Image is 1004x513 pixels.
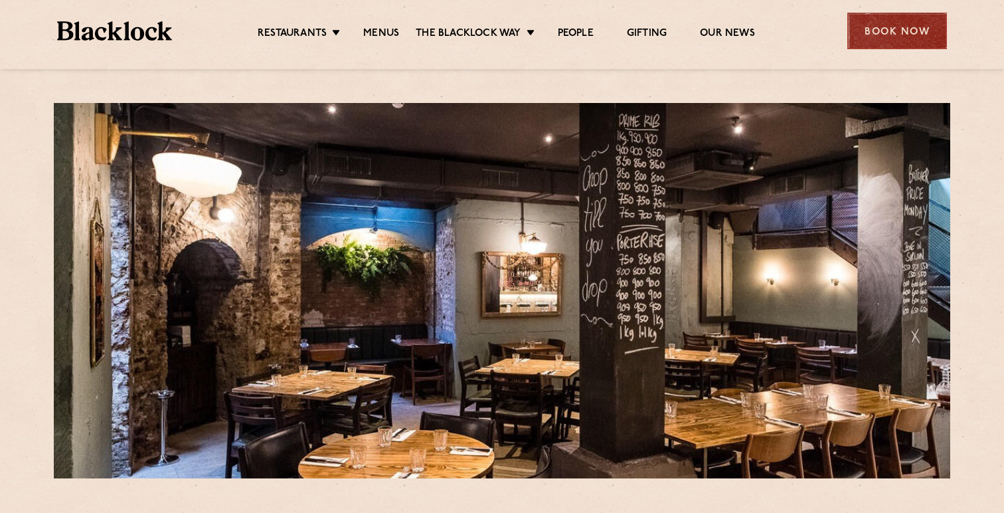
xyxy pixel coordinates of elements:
[416,27,521,42] a: The Blacklock Way
[700,27,755,42] a: Our News
[363,27,399,42] a: Menus
[847,13,947,49] div: Book Now
[558,27,594,42] a: People
[258,27,327,42] a: Restaurants
[57,21,172,41] img: BL_Textured_Logo-footer-cropped.svg
[627,27,667,42] a: Gifting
